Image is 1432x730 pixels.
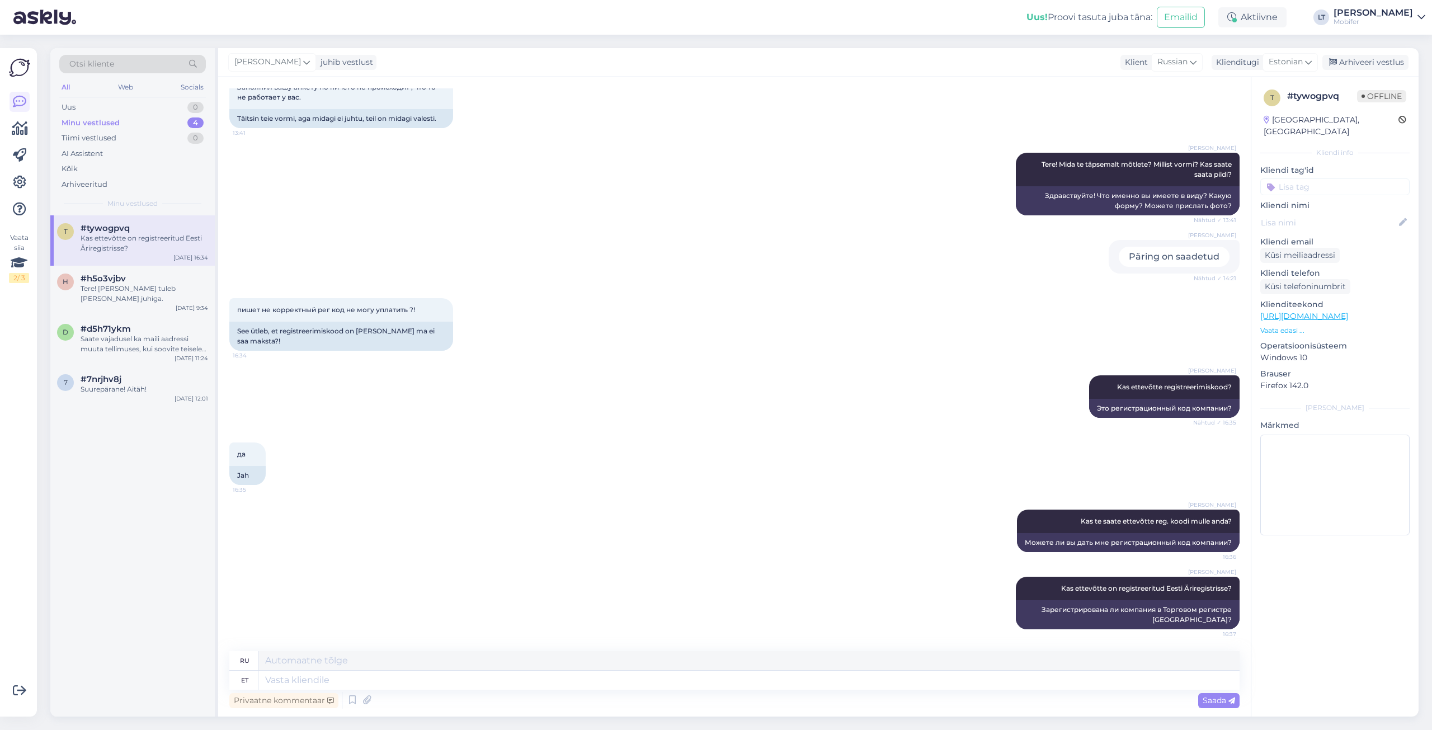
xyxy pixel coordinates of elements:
span: Nähtud ✓ 16:35 [1193,418,1236,427]
span: Nähtud ✓ 14:21 [1194,274,1236,282]
p: Kliendi tag'id [1260,164,1410,176]
p: Windows 10 [1260,352,1410,364]
div: Kõik [62,163,78,175]
p: Firefox 142.0 [1260,380,1410,392]
div: Küsi telefoninumbrit [1260,279,1350,294]
div: [DATE] 16:34 [173,253,208,262]
div: 2 / 3 [9,273,29,283]
div: [GEOGRAPHIC_DATA], [GEOGRAPHIC_DATA] [1264,114,1398,138]
div: Privaatne kommentaar [229,693,338,708]
input: Lisa tag [1260,178,1410,195]
div: Это регистрационный код компании? [1089,399,1240,418]
span: d [63,328,68,336]
div: Tere! [PERSON_NAME] tuleb [PERSON_NAME] juhiga. [81,284,208,304]
div: Mobifer [1334,17,1413,26]
div: Vaata siia [9,233,29,283]
span: Offline [1357,90,1406,102]
div: 0 [187,133,204,144]
span: 16:35 [233,486,275,494]
p: Vaata edasi ... [1260,326,1410,336]
img: Askly Logo [9,57,30,78]
span: Otsi kliente [69,58,114,70]
p: Kliendi nimi [1260,200,1410,211]
button: Emailid [1157,7,1205,28]
span: Russian [1157,56,1188,68]
span: 16:37 [1194,630,1236,638]
p: Klienditeekond [1260,299,1410,310]
span: Saada [1203,695,1235,705]
span: Estonian [1269,56,1303,68]
div: juhib vestlust [316,56,373,68]
p: Operatsioonisüsteem [1260,340,1410,352]
span: [PERSON_NAME] [1188,144,1236,152]
span: #h5o3vjbv [81,274,126,284]
div: Здравствуйте! Что именно вы имеете в виду? Какую форму? Можете прислать фото? [1016,186,1240,215]
div: Aktiivne [1218,7,1287,27]
span: t [64,227,68,236]
span: да [237,450,246,458]
div: Klient [1120,56,1148,68]
div: Saate vajadusel ka maili aadressi muuta tellimuses, kui soovite teisele mailile. Tore kui on olem... [81,334,208,354]
div: Arhiveeri vestlus [1322,55,1409,70]
div: All [59,80,72,95]
span: Tere! Mida te täpsemalt mõtlete? Millist vormi? Kas saate saata pildi? [1042,160,1233,178]
div: Päring on saadetud [1119,247,1230,267]
span: t [1270,93,1274,102]
div: Küsi meiliaadressi [1260,248,1340,263]
div: [DATE] 9:34 [176,304,208,312]
div: Minu vestlused [62,117,120,129]
p: Kliendi telefon [1260,267,1410,279]
span: [PERSON_NAME] [1188,366,1236,375]
div: Зарегистрирована ли компания в Торговом регистре [GEOGRAPHIC_DATA]? [1016,600,1240,629]
span: #tywogpvq [81,223,130,233]
div: [PERSON_NAME] [1260,403,1410,413]
span: Kas ettevõtte on registreeritud Eesti Äriregistrisse? [1061,584,1232,592]
div: Täitsin teie vormi, aga midagi ei juhtu, teil on midagi valesti. [229,109,453,128]
span: 16:36 [1194,553,1236,561]
span: 16:34 [233,351,275,360]
div: ru [240,651,249,670]
span: Nähtud ✓ 13:41 [1194,216,1236,224]
div: Web [116,80,135,95]
div: Klienditugi [1212,56,1259,68]
div: Jah [229,466,266,485]
p: Märkmed [1260,420,1410,431]
div: Proovi tasuta juba täna: [1026,11,1152,24]
div: Можете ли вы дать мне регистрационный код компании? [1017,533,1240,552]
div: # tywogpvq [1287,90,1357,103]
p: Kliendi email [1260,236,1410,248]
a: [PERSON_NAME]Mobifer [1334,8,1425,26]
div: Tiimi vestlused [62,133,116,144]
span: [PERSON_NAME] [1188,568,1236,576]
p: Brauser [1260,368,1410,380]
b: Uus! [1026,12,1048,22]
div: [PERSON_NAME] [1334,8,1413,17]
span: 13:41 [233,129,275,137]
span: Kas te saate ettevõtte reg. koodi mulle anda? [1081,517,1232,525]
div: Suurepärane! Aitäh! [81,384,208,394]
a: [URL][DOMAIN_NAME] [1260,311,1348,321]
div: Arhiveeritud [62,179,107,190]
div: [DATE] 11:24 [175,354,208,362]
span: 7 [64,378,68,387]
span: [PERSON_NAME] [1188,231,1236,239]
div: et [241,671,248,690]
div: See ütleb, et registreerimiskood on [PERSON_NAME] ma ei saa maksta?! [229,322,453,351]
div: 0 [187,102,204,113]
div: Kliendi info [1260,148,1410,158]
span: Minu vestlused [107,199,158,209]
div: 4 [187,117,204,129]
input: Lisa nimi [1261,216,1397,229]
span: пишет не корректный рег код не могу уплатить ?! [237,305,415,314]
div: Uus [62,102,76,113]
span: [PERSON_NAME] [1188,501,1236,509]
span: [PERSON_NAME] [234,56,301,68]
div: AI Assistent [62,148,103,159]
span: h [63,277,68,286]
span: Kas ettevõtte registreerimiskood? [1117,383,1232,391]
span: #7nrjhv8j [81,374,121,384]
div: Kas ettevõtte on registreeritud Eesti Äriregistrisse? [81,233,208,253]
div: LT [1313,10,1329,25]
span: #d5h71ykm [81,324,131,334]
div: Socials [178,80,206,95]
